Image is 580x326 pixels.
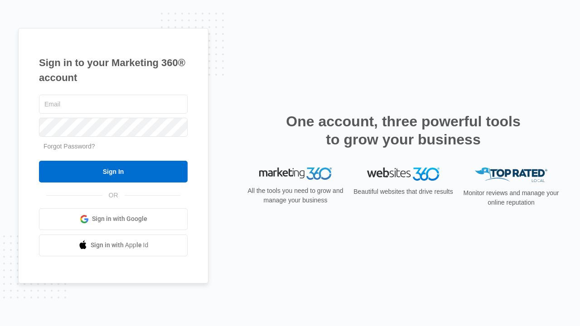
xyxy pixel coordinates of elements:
[92,214,147,224] span: Sign in with Google
[367,168,440,181] img: Websites 360
[39,95,188,114] input: Email
[283,112,523,149] h2: One account, three powerful tools to grow your business
[460,188,562,207] p: Monitor reviews and manage your online reputation
[353,187,454,197] p: Beautiful websites that drive results
[91,240,149,250] span: Sign in with Apple Id
[475,168,547,182] img: Top Rated Local
[39,235,188,256] a: Sign in with Apple Id
[259,168,332,180] img: Marketing 360
[39,55,188,85] h1: Sign in to your Marketing 360® account
[39,208,188,230] a: Sign in with Google
[43,143,95,150] a: Forgot Password?
[245,186,346,205] p: All the tools you need to grow and manage your business
[39,161,188,182] input: Sign In
[102,191,125,200] span: OR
